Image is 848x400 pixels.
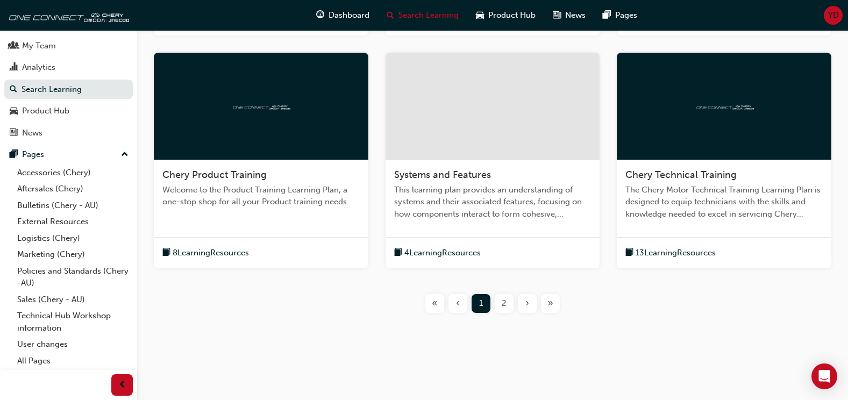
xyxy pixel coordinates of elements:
a: All Pages [13,353,133,369]
div: Analytics [22,61,55,74]
span: Product Hub [488,9,536,22]
button: First page [423,294,446,313]
span: car-icon [476,9,484,22]
span: Pages [615,9,637,22]
span: 4 Learning Resources [404,247,481,259]
a: search-iconSearch Learning [378,4,467,26]
span: News [565,9,586,22]
button: book-icon13LearningResources [625,246,716,260]
span: book-icon [394,246,402,260]
span: guage-icon [316,9,324,22]
span: ‹ [456,297,460,310]
span: pages-icon [10,150,18,160]
span: 1 [479,297,483,310]
a: Logistics (Chery) [13,230,133,247]
span: 2 [502,297,507,310]
div: News [22,127,42,139]
span: pages-icon [603,9,611,22]
a: Bulletins (Chery - AU) [13,197,133,214]
span: book-icon [625,246,633,260]
span: book-icon [162,246,170,260]
span: The Chery Motor Technical Training Learning Plan is designed to equip technicians with the skills... [625,184,823,220]
a: Policies and Standards (Chery -AU) [13,263,133,291]
button: YD [824,6,843,25]
a: Search Learning [4,80,133,99]
img: oneconnect [231,101,290,111]
div: My Team [22,40,56,52]
a: car-iconProduct Hub [467,4,544,26]
button: book-icon8LearningResources [162,246,249,260]
a: oneconnectChery Product TrainingWelcome to the Product Training Learning Plan, a one-stop shop fo... [154,53,368,268]
button: Pages [4,145,133,165]
button: Next page [516,294,539,313]
div: Product Hub [22,105,69,117]
button: DashboardMy TeamAnalyticsSearch LearningProduct HubNews [4,12,133,145]
button: Last page [539,294,562,313]
span: news-icon [553,9,561,22]
a: Product Hub [4,101,133,121]
span: car-icon [10,106,18,116]
a: Analytics [4,58,133,77]
span: Chery Technical Training [625,169,737,181]
span: search-icon [387,9,394,22]
span: people-icon [10,41,18,51]
span: « [432,297,438,310]
a: News [4,123,133,143]
a: Accessories (Chery) [13,165,133,181]
button: book-icon4LearningResources [394,246,481,260]
span: 8 Learning Resources [173,247,249,259]
button: Page 2 [493,294,516,313]
span: Welcome to the Product Training Learning Plan, a one-stop shop for all your Product training needs. [162,184,360,208]
span: up-icon [121,148,129,162]
span: Systems and Features [394,169,491,181]
span: Dashboard [329,9,369,22]
span: chart-icon [10,63,18,73]
a: Technical Hub Workshop information [13,308,133,336]
span: 13 Learning Resources [636,247,716,259]
a: External Resources [13,213,133,230]
span: › [525,297,529,310]
div: Open Intercom Messenger [811,363,837,389]
a: Marketing (Chery) [13,246,133,263]
span: » [547,297,553,310]
a: guage-iconDashboard [308,4,378,26]
span: This learning plan provides an understanding of systems and their associated features, focusing o... [394,184,592,220]
span: YD [828,9,839,22]
span: Search Learning [398,9,459,22]
a: Sales (Chery - AU) [13,291,133,308]
a: pages-iconPages [594,4,646,26]
a: My Team [4,36,133,56]
span: news-icon [10,128,18,138]
button: Page 1 [469,294,493,313]
button: Previous page [446,294,469,313]
img: oneconnect [695,101,754,111]
a: news-iconNews [544,4,594,26]
span: prev-icon [118,378,126,392]
div: Pages [22,148,44,161]
span: search-icon [10,85,17,95]
span: Chery Product Training [162,169,267,181]
img: oneconnect [5,4,129,26]
a: oneconnectChery Technical TrainingThe Chery Motor Technical Training Learning Plan is designed to... [617,53,831,268]
a: User changes [13,336,133,353]
a: Systems and FeaturesThis learning plan provides an understanding of systems and their associated ... [386,53,600,268]
a: Aftersales (Chery) [13,181,133,197]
